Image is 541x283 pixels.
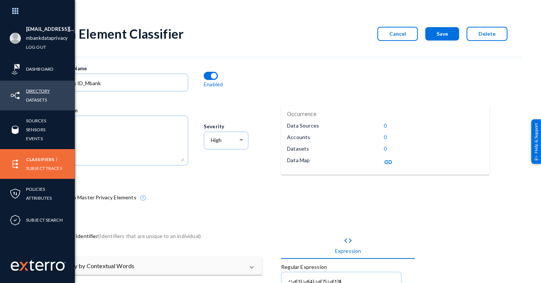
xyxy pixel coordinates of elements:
div: Help & Support [531,119,541,164]
button: Delete [467,27,508,41]
a: Classifiers [26,155,54,164]
button: Save [425,27,459,41]
img: icon-inventory.svg [10,90,21,101]
span: Direct Identifier [59,231,201,242]
a: Log out [26,43,46,51]
span: Delete [479,30,496,37]
a: Policies [26,185,45,193]
span: Save [437,30,448,37]
img: exterro-work-mark.svg [11,260,66,271]
div: Expression [335,247,361,255]
p: Accounts [287,133,310,141]
div: Description [49,107,203,115]
img: icon-risk-sonar.svg [10,64,21,75]
img: exterro-logo.svg [19,262,28,271]
span: High [211,137,222,144]
a: Directory [26,87,50,95]
img: help_support.svg [534,155,539,160]
a: Sensors [26,125,45,134]
button: Cancel [377,27,418,41]
a: Attributes [26,194,52,202]
mat-icon: link [384,158,393,167]
mat-icon: code [344,236,352,245]
input: Name [56,80,184,87]
p: 0 [384,133,387,141]
p: 0 [384,122,387,129]
a: mbankdataprivacy [26,34,68,42]
div: Severity [204,123,273,131]
a: Events [26,134,43,143]
a: Subject Traces [26,164,62,173]
img: icon-policies.svg [10,188,21,199]
a: Datasets [26,96,47,104]
mat-panel-title: Qualify by Contextual Words [58,261,244,270]
img: app launcher [4,3,26,19]
a: Sources [26,116,46,125]
p: Data Sources [287,122,319,129]
span: (Identifiers that are unique to an individual) [98,233,201,239]
span: Cancel [389,30,406,37]
img: icon-sources.svg [10,124,21,135]
mat-label: Regular Expression [281,264,327,270]
p: 0 [384,145,387,152]
div: Classifier Name [49,65,203,73]
li: [EMAIL_ADDRESS][DOMAIN_NAME] [26,25,75,34]
p: Occurrence [287,110,316,118]
a: Dashboard [26,65,53,73]
span: Map to Master Privacy Elements [59,192,136,203]
img: icon-elements.svg [10,158,21,170]
p: Enabled [204,80,223,88]
p: Data Map [287,156,310,164]
div: Data Element Classifier [49,26,184,41]
a: Subject Search [26,216,63,224]
mat-expansion-panel-header: Qualify by Contextual Words [49,257,262,275]
img: blank-profile-picture.png [10,33,21,44]
img: icon-compliance.svg [10,215,21,226]
p: Datasets [287,145,309,152]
